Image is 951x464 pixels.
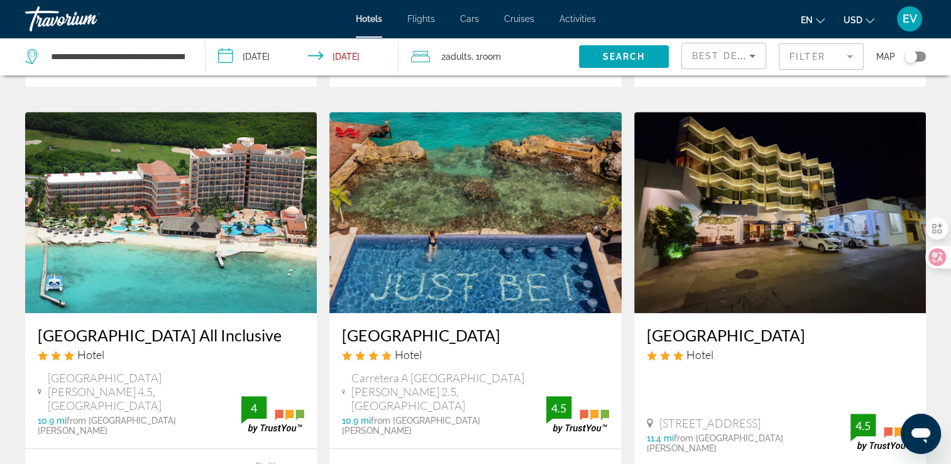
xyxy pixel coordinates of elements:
[901,414,941,454] iframe: Az üzenetküldési ablak megnyitására szolgáló gomb
[329,112,621,313] img: Hotel image
[241,400,267,416] div: 4
[38,326,304,345] a: [GEOGRAPHIC_DATA] All Inclusive
[446,52,471,62] span: Adults
[342,326,608,345] a: [GEOGRAPHIC_DATA]
[647,326,913,345] a: [GEOGRAPHIC_DATA]
[903,13,917,25] span: EV
[342,416,371,426] span: 10.9 mi
[779,43,864,70] button: Filter
[647,433,783,453] span: from [GEOGRAPHIC_DATA][PERSON_NAME]
[659,416,761,430] span: [STREET_ADDRESS]
[647,433,674,443] span: 11.4 mi
[692,51,757,61] span: Best Deals
[399,38,579,75] button: Travelers: 2 adults, 0 children
[844,15,862,25] span: USD
[480,52,501,62] span: Room
[77,348,104,362] span: Hotel
[686,348,713,362] span: Hotel
[38,348,304,362] div: 3 star Hotel
[579,45,669,68] button: Search
[647,348,913,362] div: 3 star Hotel
[634,112,926,313] img: Hotel image
[342,348,608,362] div: 4 star Hotel
[850,418,876,433] div: 4.5
[351,371,546,412] span: Carretera A [GEOGRAPHIC_DATA][PERSON_NAME] 2.5, [GEOGRAPHIC_DATA]
[38,416,67,426] span: 10.9 mi
[25,112,317,313] img: Hotel image
[602,52,645,62] span: Search
[471,48,501,65] span: , 1
[356,14,382,24] a: Hotels
[460,14,479,24] a: Cars
[504,14,534,24] a: Cruises
[801,11,825,29] button: Change language
[546,396,609,433] img: trustyou-badge.svg
[844,11,874,29] button: Change currency
[876,48,895,65] span: Map
[692,48,756,64] mat-select: Sort by
[342,416,480,436] span: from [GEOGRAPHIC_DATA][PERSON_NAME]
[895,51,926,62] button: Toggle map
[395,348,422,362] span: Hotel
[241,396,304,433] img: trustyou-badge.svg
[893,6,926,32] button: User Menu
[850,414,913,451] img: trustyou-badge.svg
[25,3,151,35] a: Travorium
[801,15,813,25] span: en
[38,416,176,436] span: from [GEOGRAPHIC_DATA][PERSON_NAME]
[48,371,242,412] span: [GEOGRAPHIC_DATA][PERSON_NAME] 4.5, [GEOGRAPHIC_DATA]
[441,48,471,65] span: 2
[206,38,399,75] button: Check-in date: May 28, 2026 Check-out date: Jun 28, 2026
[407,14,435,24] a: Flights
[546,400,571,416] div: 4.5
[559,14,596,24] a: Activities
